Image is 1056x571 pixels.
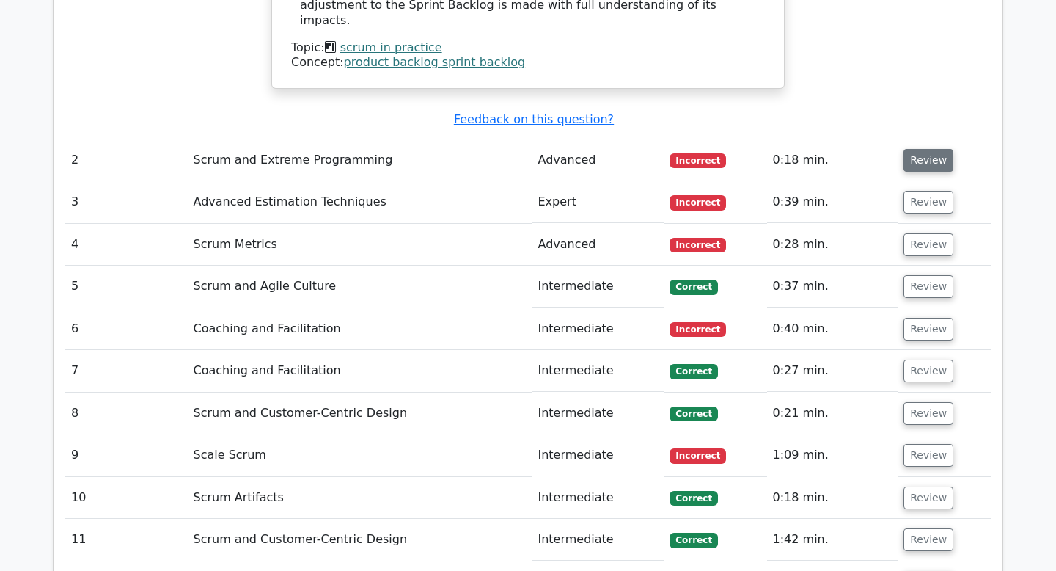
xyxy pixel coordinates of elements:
[532,308,664,350] td: Intermediate
[344,55,526,69] a: product backlog sprint backlog
[670,364,717,379] span: Correct
[903,233,953,256] button: Review
[903,318,953,341] button: Review
[65,434,188,476] td: 9
[65,393,188,434] td: 8
[903,444,953,467] button: Review
[767,308,898,350] td: 0:40 min.
[65,350,188,392] td: 7
[340,40,442,54] a: scrum in practice
[767,350,898,392] td: 0:27 min.
[291,55,765,70] div: Concept:
[188,350,532,392] td: Coaching and Facilitation
[454,112,614,126] a: Feedback on this question?
[65,181,188,223] td: 3
[767,139,898,181] td: 0:18 min.
[670,491,717,506] span: Correct
[188,266,532,308] td: Scrum and Agile Culture
[65,519,188,561] td: 11
[903,487,953,509] button: Review
[532,477,664,519] td: Intermediate
[532,181,664,223] td: Expert
[65,139,188,181] td: 2
[903,275,953,298] button: Review
[532,434,664,476] td: Intermediate
[670,322,726,337] span: Incorrect
[65,266,188,308] td: 5
[188,519,532,561] td: Scrum and Customer-Centric Design
[291,40,765,56] div: Topic:
[670,407,717,421] span: Correct
[188,181,532,223] td: Advanced Estimation Techniques
[670,533,717,548] span: Correct
[532,266,664,308] td: Intermediate
[767,224,898,266] td: 0:28 min.
[903,528,953,551] button: Review
[903,149,953,172] button: Review
[903,191,953,214] button: Review
[188,224,532,266] td: Scrum Metrics
[532,224,664,266] td: Advanced
[532,139,664,181] td: Advanced
[188,393,532,434] td: Scrum and Customer-Centric Design
[767,181,898,223] td: 0:39 min.
[767,266,898,308] td: 0:37 min.
[670,448,726,463] span: Incorrect
[767,393,898,434] td: 0:21 min.
[767,477,898,519] td: 0:18 min.
[767,434,898,476] td: 1:09 min.
[65,224,188,266] td: 4
[188,139,532,181] td: Scrum and Extreme Programming
[670,280,717,294] span: Correct
[767,519,898,561] td: 1:42 min.
[65,308,188,350] td: 6
[903,402,953,425] button: Review
[670,238,726,252] span: Incorrect
[65,477,188,519] td: 10
[903,360,953,382] button: Review
[670,195,726,210] span: Incorrect
[532,350,664,392] td: Intermediate
[532,393,664,434] td: Intermediate
[188,434,532,476] td: Scale Scrum
[532,519,664,561] td: Intermediate
[188,477,532,519] td: Scrum Artifacts
[670,153,726,168] span: Incorrect
[188,308,532,350] td: Coaching and Facilitation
